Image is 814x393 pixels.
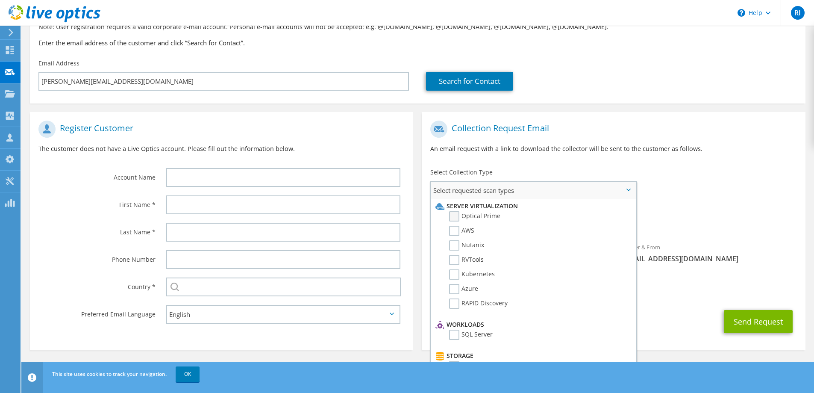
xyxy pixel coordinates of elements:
[38,305,156,319] label: Preferred Email Language
[422,238,614,268] div: To
[449,240,484,251] label: Nutanix
[449,269,495,280] label: Kubernetes
[38,250,156,264] label: Phone Number
[38,38,797,47] h3: Enter the email address of the customer and click “Search for Contact”.
[52,370,167,378] span: This site uses cookies to track your navigation.
[430,121,792,138] h1: Collection Request Email
[738,9,745,17] svg: \n
[38,168,156,182] label: Account Name
[433,351,632,361] li: Storage
[38,195,156,209] label: First Name *
[449,255,484,265] label: RVTools
[449,330,493,340] label: SQL Server
[449,211,500,222] label: Optical Prime
[38,278,156,291] label: Country *
[422,202,805,234] div: Requested Collections
[38,144,405,154] p: The customer does not have a Live Optics account. Please fill out the information below.
[791,6,805,20] span: RI
[38,121,400,138] h1: Register Customer
[430,168,493,177] label: Select Collection Type
[430,144,796,154] p: An email request with a link to download the collector will be sent to the customer as follows.
[449,298,508,309] label: RAPID Discovery
[38,223,156,236] label: Last Name *
[38,22,797,32] p: Note: User registration requires a valid corporate e-mail account. Personal e-mail accounts will ...
[622,254,797,263] span: [EMAIL_ADDRESS][DOMAIN_NAME]
[426,72,513,91] a: Search for Contact
[449,226,474,236] label: AWS
[724,310,793,333] button: Send Request
[449,284,478,294] label: Azure
[176,366,200,382] a: OK
[433,201,632,211] li: Server Virtualization
[38,59,79,68] label: Email Address
[422,272,805,301] div: CC & Reply To
[433,319,632,330] li: Workloads
[431,182,636,199] span: Select requested scan types
[449,361,503,371] label: CLARiiON/VNX
[614,238,805,268] div: Sender & From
